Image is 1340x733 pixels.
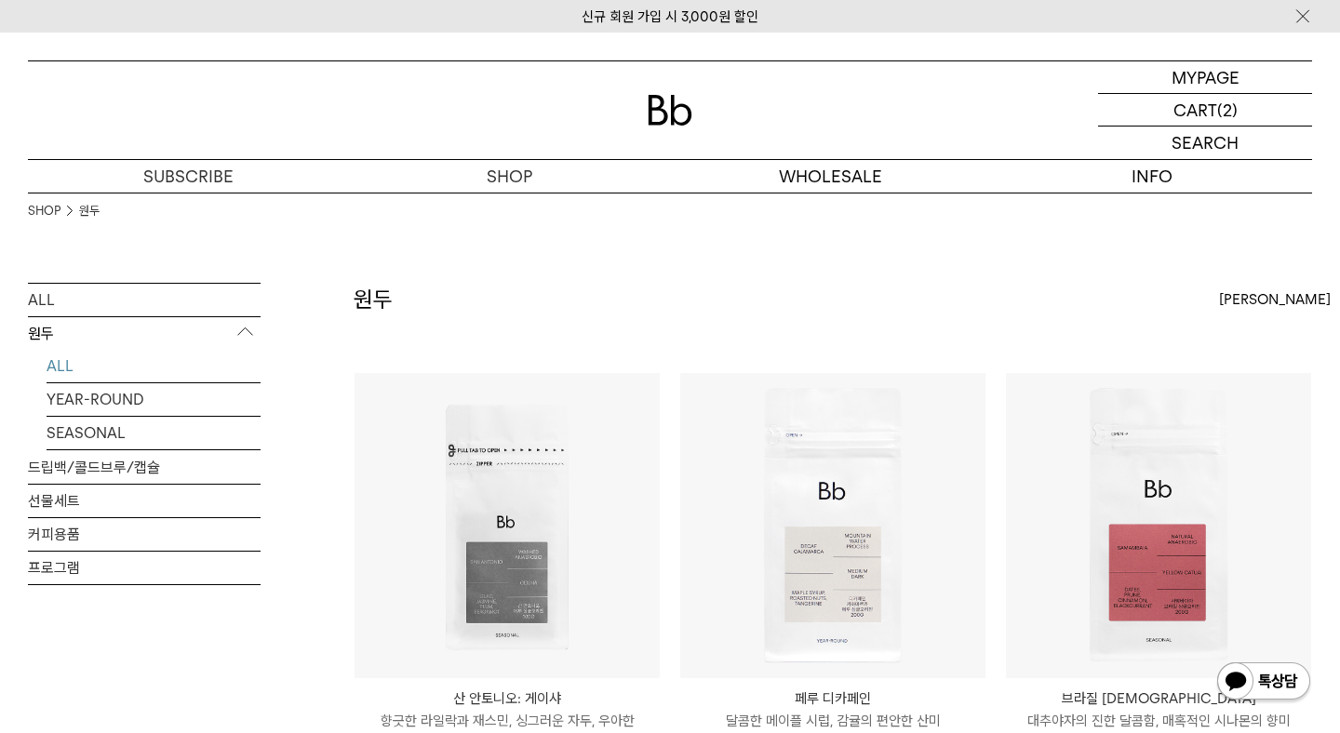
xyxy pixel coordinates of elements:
p: CART [1173,94,1217,126]
p: 원두 [28,317,261,351]
a: 브라질 [DEMOGRAPHIC_DATA] 대추야자의 진한 달콤함, 매혹적인 시나몬의 향미 [1006,687,1311,732]
a: YEAR-ROUND [47,383,261,416]
img: 카카오톡 채널 1:1 채팅 버튼 [1215,660,1312,705]
h2: 원두 [354,284,393,315]
p: 브라질 [DEMOGRAPHIC_DATA] [1006,687,1311,710]
p: WHOLESALE [670,160,991,193]
a: 드립백/콜드브루/캡슐 [28,451,261,484]
img: 브라질 사맘바이아 [1006,373,1311,678]
p: 페루 디카페인 [680,687,985,710]
p: (2) [1217,94,1238,126]
a: 프로그램 [28,552,261,584]
a: 원두 [79,202,100,220]
p: 대추야자의 진한 달콤함, 매혹적인 시나몬의 향미 [1006,710,1311,732]
p: INFO [991,160,1312,193]
a: SUBSCRIBE [28,160,349,193]
p: SEARCH [1172,127,1239,159]
p: 달콤한 메이플 시럽, 감귤의 편안한 산미 [680,710,985,732]
a: SHOP [28,202,60,220]
a: ALL [28,284,261,316]
img: 로고 [648,95,692,126]
img: 페루 디카페인 [680,373,985,678]
img: 산 안토니오: 게이샤 [355,373,660,678]
a: 신규 회원 가입 시 3,000원 할인 [582,8,758,25]
p: 산 안토니오: 게이샤 [355,687,660,710]
a: 선물세트 [28,485,261,517]
a: ALL [47,350,261,382]
p: MYPAGE [1172,61,1239,93]
span: [PERSON_NAME] [1219,288,1331,311]
a: MYPAGE [1098,61,1312,94]
a: 커피용품 [28,518,261,551]
a: 페루 디카페인 달콤한 메이플 시럽, 감귤의 편안한 산미 [680,687,985,732]
a: SHOP [349,160,670,193]
a: SEASONAL [47,417,261,449]
a: CART (2) [1098,94,1312,127]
